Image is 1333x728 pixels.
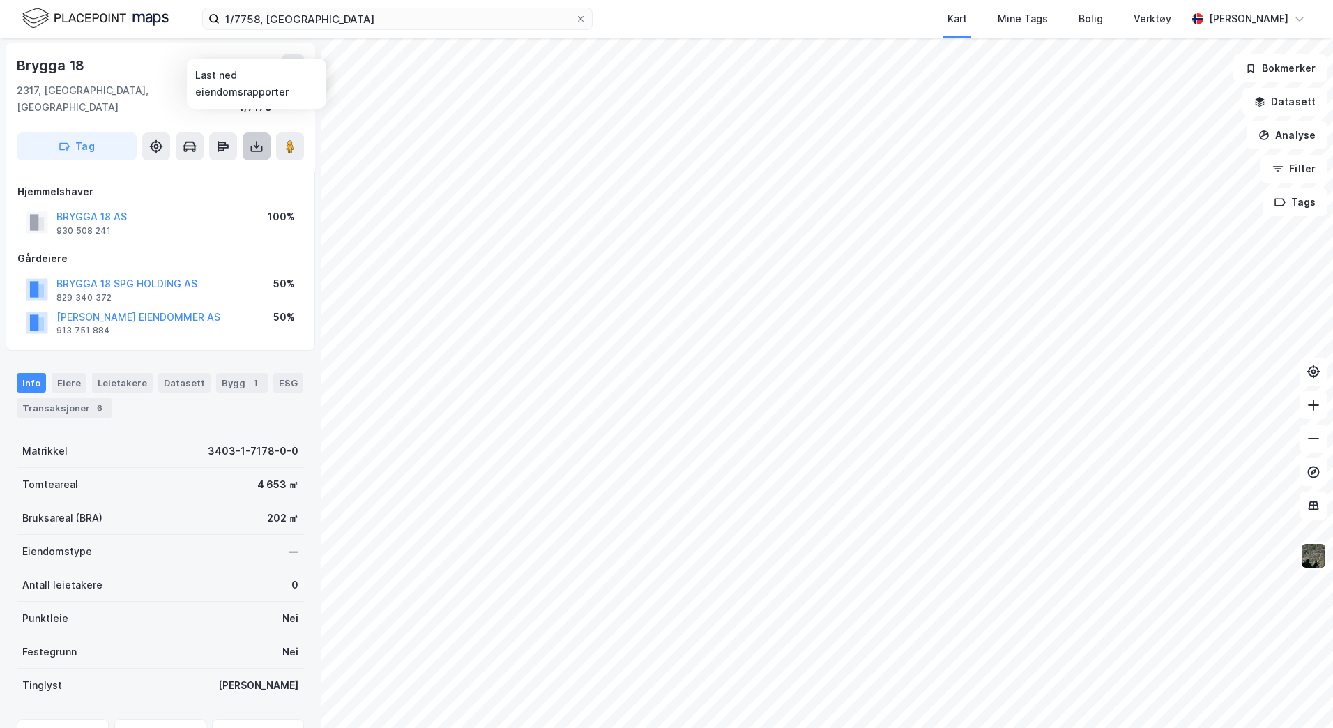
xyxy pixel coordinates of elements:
[158,373,211,393] div: Datasett
[17,54,87,77] div: Brygga 18
[282,644,298,660] div: Nei
[1263,661,1333,728] div: Kontrollprogram for chat
[17,373,46,393] div: Info
[289,543,298,560] div: —
[273,309,295,326] div: 50%
[56,292,112,303] div: 829 340 372
[248,376,262,390] div: 1
[220,8,575,29] input: Søk på adresse, matrikkel, gårdeiere, leietakere eller personer
[1260,155,1327,183] button: Filter
[239,82,304,116] div: Hamar, 1/7178
[22,510,102,526] div: Bruksareal (BRA)
[1209,10,1288,27] div: [PERSON_NAME]
[282,610,298,627] div: Nei
[1300,543,1327,569] img: 9k=
[17,132,137,160] button: Tag
[22,443,68,460] div: Matrikkel
[52,373,86,393] div: Eiere
[56,325,110,336] div: 913 751 884
[218,677,298,694] div: [PERSON_NAME]
[92,373,153,393] div: Leietakere
[208,443,298,460] div: 3403-1-7178-0-0
[56,225,111,236] div: 930 508 241
[273,275,295,292] div: 50%
[291,577,298,593] div: 0
[22,543,92,560] div: Eiendomstype
[1263,661,1333,728] iframe: Chat Widget
[216,373,268,393] div: Bygg
[22,677,62,694] div: Tinglyst
[22,577,102,593] div: Antall leietakere
[1233,54,1327,82] button: Bokmerker
[267,510,298,526] div: 202 ㎡
[1134,10,1171,27] div: Verktøy
[22,6,169,31] img: logo.f888ab2527a4732fd821a326f86c7f29.svg
[1247,121,1327,149] button: Analyse
[1242,88,1327,116] button: Datasett
[268,208,295,225] div: 100%
[22,644,77,660] div: Festegrunn
[17,82,239,116] div: 2317, [GEOGRAPHIC_DATA], [GEOGRAPHIC_DATA]
[17,250,303,267] div: Gårdeiere
[1263,188,1327,216] button: Tags
[22,610,68,627] div: Punktleie
[22,476,78,493] div: Tomteareal
[998,10,1048,27] div: Mine Tags
[257,476,298,493] div: 4 653 ㎡
[273,373,303,393] div: ESG
[1079,10,1103,27] div: Bolig
[93,401,107,415] div: 6
[947,10,967,27] div: Kart
[17,183,303,200] div: Hjemmelshaver
[17,398,112,418] div: Transaksjoner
